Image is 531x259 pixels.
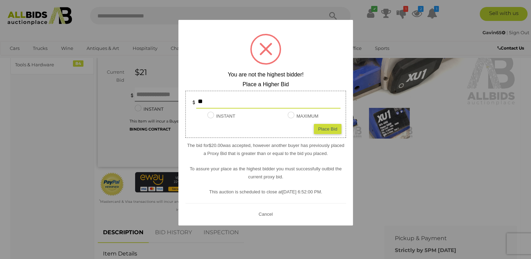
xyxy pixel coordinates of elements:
[185,165,346,181] p: To assure your place as the highest bidder you must successfully outbid the current proxy bid.
[209,143,223,148] span: $20.00
[256,210,274,219] button: Cancel
[288,112,318,120] label: MAXIMUM
[185,188,346,196] p: This auction is scheduled to close at .
[185,81,346,88] h2: Place a Higher Bid
[282,189,321,194] span: [DATE] 6:52:00 PM
[185,141,346,158] p: The bid for was accepted, however another buyer has previously placed a Proxy Bid that is greater...
[314,124,341,134] div: Place Bid
[207,112,235,120] label: INSTANT
[185,72,346,78] h2: You are not the highest bidder!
